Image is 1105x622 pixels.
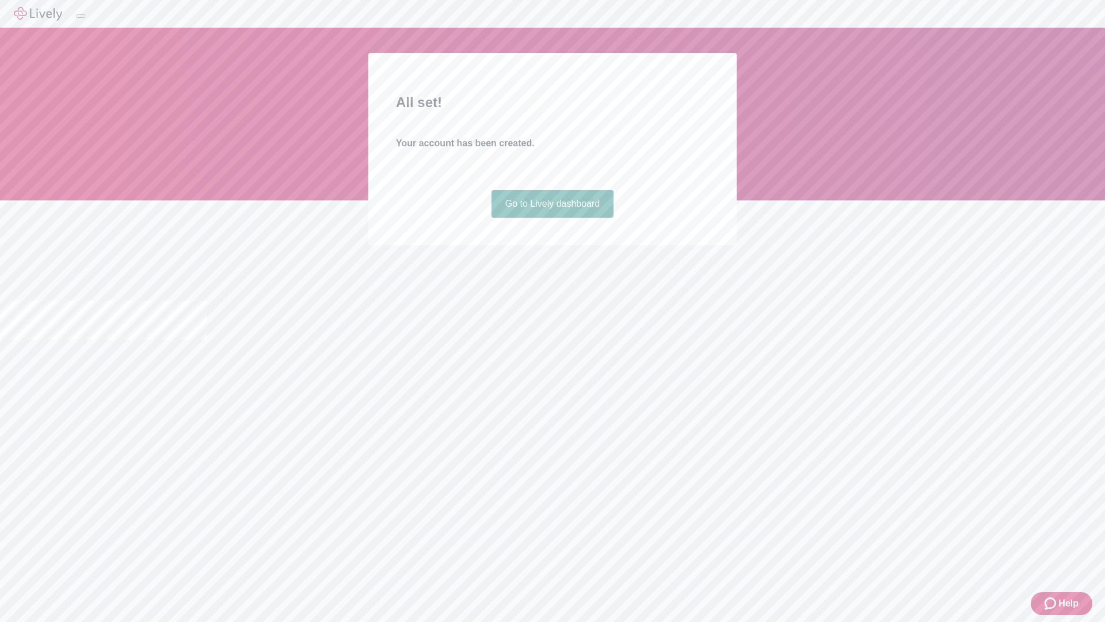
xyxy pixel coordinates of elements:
[1058,597,1079,610] span: Help
[396,136,709,150] h4: Your account has been created.
[491,190,614,218] a: Go to Lively dashboard
[1031,592,1092,615] button: Zendesk support iconHelp
[76,14,85,18] button: Log out
[1045,597,1058,610] svg: Zendesk support icon
[396,92,709,113] h2: All set!
[14,7,62,21] img: Lively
